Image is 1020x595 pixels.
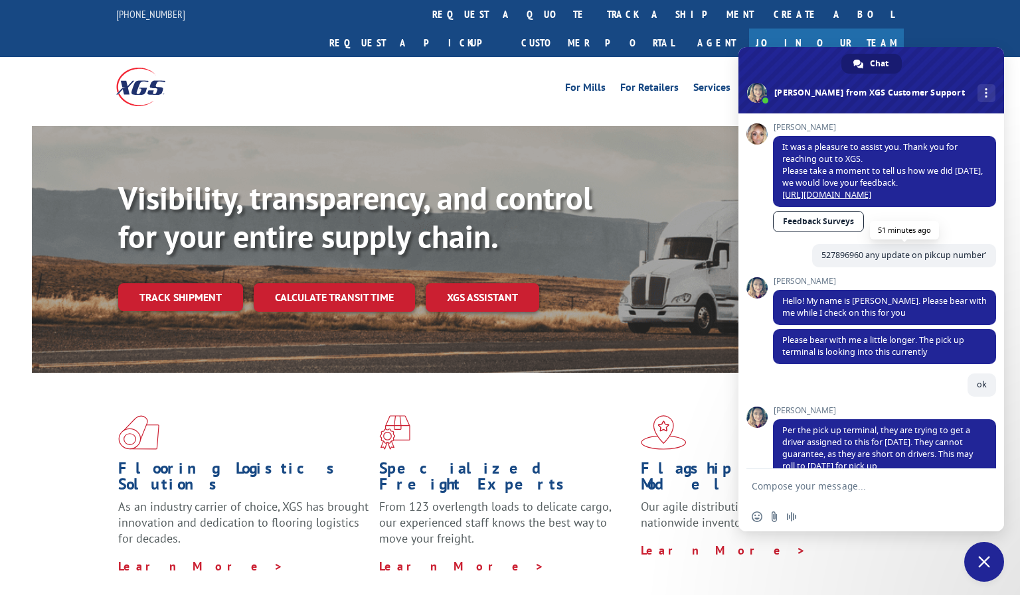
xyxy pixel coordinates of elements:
[841,54,902,74] div: Chat
[254,283,415,312] a: Calculate transit time
[511,29,684,57] a: Customer Portal
[319,29,511,57] a: Request a pickup
[782,295,987,318] span: Hello! My name is [PERSON_NAME]. Please bear with me while I check on this for you
[118,177,592,257] b: Visibility, transparency, and control for your entire supply chain.
[379,460,630,499] h1: Specialized Freight Experts
[565,82,606,97] a: For Mills
[964,542,1004,582] div: Close chat
[118,460,369,499] h1: Flooring Logistics Solutions
[620,82,679,97] a: For Retailers
[977,379,987,390] span: ok
[118,283,243,311] a: Track shipment
[782,141,983,200] span: It was a pleasure to assist you. Thank you for reaching out to XGS. Please take a moment to tell ...
[684,29,749,57] a: Agent
[773,277,996,286] span: [PERSON_NAME]
[782,334,964,358] span: Please bear with me a little longer. The pick up terminal is looking into this currently
[641,460,892,499] h1: Flagship Distribution Model
[752,480,962,492] textarea: Compose your message...
[118,415,159,450] img: xgs-icon-total-supply-chain-intelligence-red
[782,425,973,472] span: Per the pick up terminal, they are trying to get a driver assigned to this for [DATE]. They canno...
[977,84,995,102] div: More channels
[786,511,797,522] span: Audio message
[821,249,987,261] span: 527896960 any update on pikcup number'
[118,559,284,574] a: Learn More >
[379,415,410,450] img: xgs-icon-focused-on-flooring-red
[379,499,630,558] p: From 123 overlength loads to delicate cargo, our experienced staff knows the best way to move you...
[641,415,687,450] img: xgs-icon-flagship-distribution-model-red
[769,511,780,522] span: Send a file
[693,82,730,97] a: Services
[641,499,885,530] span: Our agile distribution network gives you nationwide inventory management on demand.
[870,54,889,74] span: Chat
[773,211,864,232] a: Feedback Surveys
[773,123,996,132] span: [PERSON_NAME]
[782,189,871,200] a: [URL][DOMAIN_NAME]
[116,7,185,21] a: [PHONE_NUMBER]
[379,559,545,574] a: Learn More >
[426,283,539,312] a: XGS ASSISTANT
[752,511,762,522] span: Insert an emoji
[749,29,904,57] a: Join Our Team
[118,499,369,546] span: As an industry carrier of choice, XGS has brought innovation and dedication to flooring logistics...
[641,543,806,558] a: Learn More >
[773,406,996,415] span: [PERSON_NAME]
